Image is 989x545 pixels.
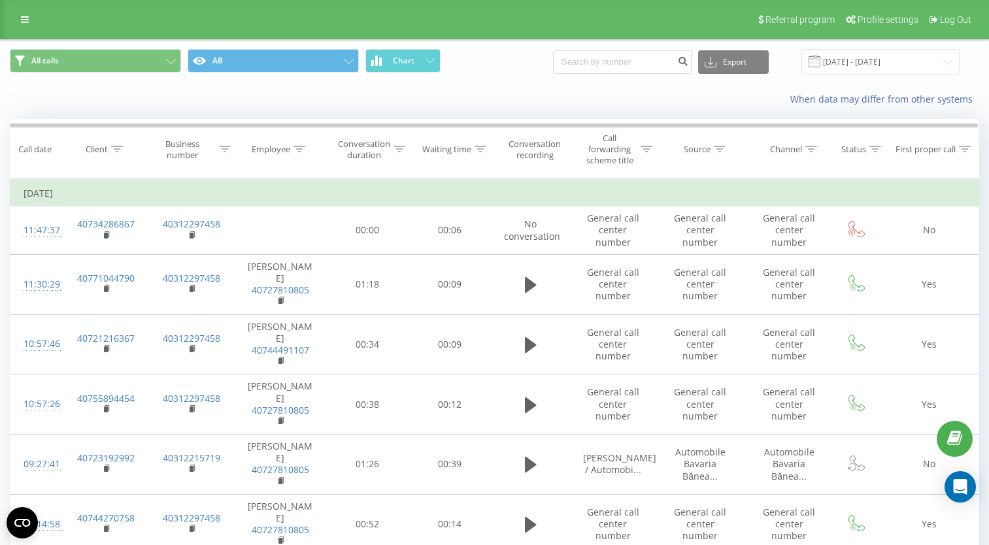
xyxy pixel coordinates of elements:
[10,180,979,206] td: [DATE]
[7,507,38,538] button: Open CMP widget
[365,49,441,73] button: Chart
[234,374,326,435] td: [PERSON_NAME]
[24,218,50,243] div: 11:47:37
[163,218,220,230] a: 40312297458
[24,272,50,297] div: 11:30:29
[338,139,390,161] div: Conversation duration
[163,392,220,405] a: 40312297458
[252,463,309,476] a: 40727810805
[163,512,220,524] a: 40312297458
[745,206,833,255] td: General call center number
[765,14,835,25] span: Referral program
[10,49,181,73] button: All calls
[252,523,309,536] a: 40727810805
[163,332,220,344] a: 40312297458
[684,144,711,155] div: Source
[570,374,656,435] td: General call center number
[234,314,326,374] td: [PERSON_NAME]
[409,374,491,435] td: 00:12
[77,272,135,284] a: 40771044790
[252,144,290,155] div: Employee
[770,144,802,155] div: Channel
[24,391,50,417] div: 10:57:26
[858,14,918,25] span: Profile settings
[570,314,656,374] td: General call center number
[148,139,216,161] div: Business number
[945,471,976,503] div: Open Intercom Messenger
[896,144,956,155] div: First proper call
[77,218,135,230] a: 40734286867
[252,404,309,416] a: 40727810805
[504,218,560,242] span: No conversation
[570,206,656,255] td: General call center number
[583,452,656,476] span: [PERSON_NAME] / Automobi...
[77,452,135,464] a: 40723192992
[656,314,745,374] td: General call center number
[24,512,50,537] div: 09:14:58
[409,314,491,374] td: 00:09
[234,254,326,314] td: [PERSON_NAME]
[841,144,866,155] div: Status
[77,392,135,405] a: 40755894454
[188,49,359,73] button: AB
[409,206,491,255] td: 00:06
[252,284,309,296] a: 40727810805
[409,435,491,495] td: 00:39
[24,331,50,357] div: 10:57:46
[790,93,979,105] a: When data may differ from other systems
[77,512,135,524] a: 40744270758
[656,374,745,435] td: General call center number
[234,435,326,495] td: [PERSON_NAME]
[570,254,656,314] td: General call center number
[745,254,833,314] td: General call center number
[393,56,414,65] span: Chart
[409,254,491,314] td: 00:09
[553,50,692,74] input: Search by number
[31,56,59,66] span: All calls
[880,254,979,314] td: Yes
[163,452,220,464] a: 40312215719
[326,206,409,255] td: 00:00
[326,314,409,374] td: 00:34
[880,435,979,495] td: No
[422,144,471,155] div: Waiting time
[252,344,309,356] a: 40744491107
[880,314,979,374] td: Yes
[86,144,108,155] div: Client
[745,314,833,374] td: General call center number
[880,374,979,435] td: Yes
[24,452,50,477] div: 09:27:41
[18,144,52,155] div: Call date
[163,272,220,284] a: 40312297458
[940,14,971,25] span: Log Out
[880,206,979,255] td: No
[675,446,726,482] span: Automobile Bavaria Bănea...
[764,446,814,482] span: Automobile Bavaria Bănea...
[326,435,409,495] td: 01:26
[745,374,833,435] td: General call center number
[326,374,409,435] td: 00:38
[503,139,567,161] div: Conversation recording
[698,50,769,74] button: Export
[77,332,135,344] a: 40721216367
[582,133,637,166] div: Call forwarding scheme title
[326,254,409,314] td: 01:18
[656,254,745,314] td: General call center number
[656,206,745,255] td: General call center number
